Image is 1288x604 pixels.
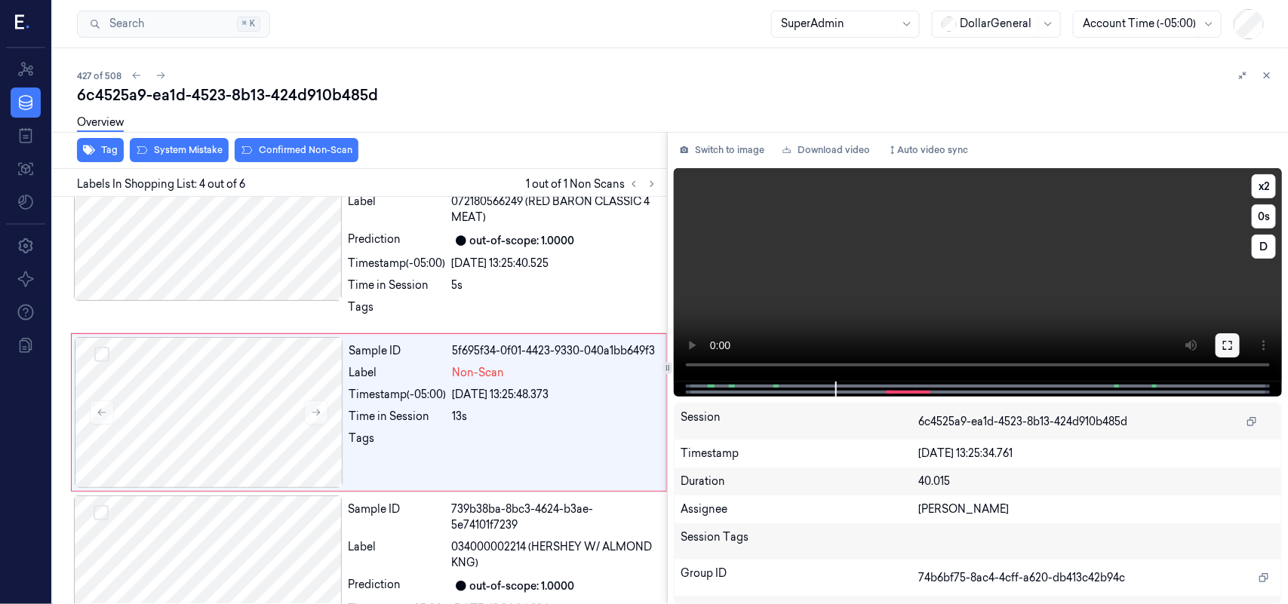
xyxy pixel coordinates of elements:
[130,138,229,162] button: System Mistake
[1252,174,1276,198] button: x2
[453,387,657,403] div: [DATE] 13:25:48.373
[349,577,446,595] div: Prediction
[681,446,918,461] div: Timestamp
[77,69,121,82] span: 427 of 508
[918,474,1275,489] div: 40.015
[918,446,1275,461] div: [DATE] 13:25:34.761
[470,578,575,594] div: out-of-scope: 1.0000
[452,256,658,271] div: [DATE] 13:25:40.525
[470,233,575,249] div: out-of-scope: 1.0000
[776,138,876,162] a: Download video
[349,539,446,571] div: Label
[77,138,124,162] button: Tag
[681,566,918,590] div: Group ID
[349,431,447,455] div: Tags
[452,501,658,533] div: 739b38ba-8bc3-4624-b3ae-5e74101f7239
[882,138,974,162] button: Auto video sync
[94,505,109,520] button: Select row
[1252,235,1276,259] button: D
[674,138,770,162] button: Switch to image
[453,365,505,381] span: Non-Scan
[349,501,446,533] div: Sample ID
[77,115,124,132] a: Overview
[1252,204,1276,228] button: 0s
[349,365,447,381] div: Label
[349,256,446,271] div: Timestamp (-05:00)
[681,501,918,517] div: Assignee
[526,175,661,193] span: 1 out of 1 Non Scans
[77,84,1276,106] div: 6c4525a9-ea1d-4523-8b13-424d910b485d
[918,570,1125,586] span: 74b6bf75-8ac4-4cff-a620-db413c42b94c
[452,194,658,225] span: 072180566249 (RED BARON CLASSIC 4 MEAT)
[349,299,446,323] div: Tags
[77,176,245,192] span: Labels In Shopping List: 4 out of 6
[453,343,657,359] div: 5f695f34-0f01-4423-9330-040a1bb649f3
[681,474,918,489] div: Duration
[235,138,358,162] button: Confirmed Non-Scan
[918,501,1275,517] div: [PERSON_NAME]
[349,343,447,359] div: Sample ID
[349,231,446,250] div: Prediction
[349,409,447,425] div: Time in Session
[681,529,918,553] div: Session Tags
[681,409,918,434] div: Session
[77,11,270,38] button: Search⌘K
[349,387,447,403] div: Timestamp (-05:00)
[103,16,144,32] span: Search
[452,539,658,571] span: 034000002214 (HERSHEY W/ ALMOND KNG)
[918,414,1127,430] span: 6c4525a9-ea1d-4523-8b13-424d910b485d
[94,347,109,362] button: Select row
[453,409,657,425] div: 13s
[349,277,446,293] div: Time in Session
[452,277,658,293] div: 5s
[349,194,446,225] div: Label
